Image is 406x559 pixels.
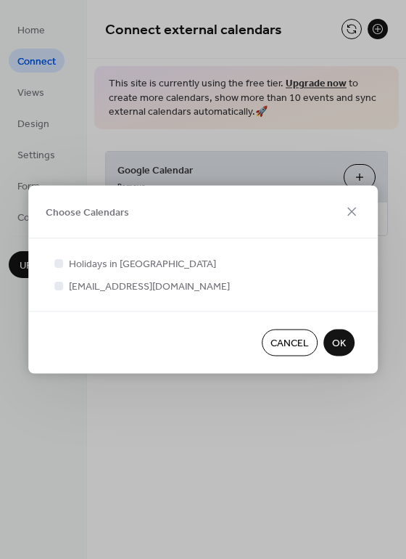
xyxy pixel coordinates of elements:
span: OK [332,336,346,351]
span: [EMAIL_ADDRESS][DOMAIN_NAME] [69,279,230,295]
span: Cancel [270,336,309,351]
button: OK [323,330,355,356]
button: Cancel [262,330,318,356]
span: Holidays in [GEOGRAPHIC_DATA] [69,257,216,272]
span: Choose Calendars [46,205,129,221]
